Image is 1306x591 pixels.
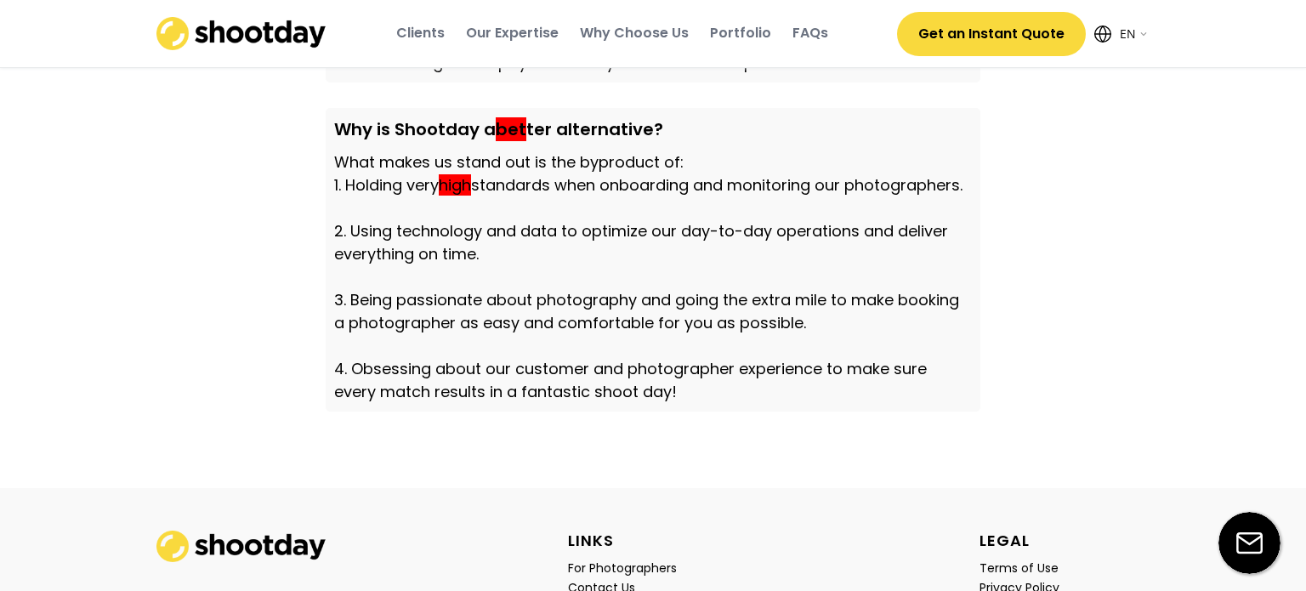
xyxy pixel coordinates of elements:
img: shootday_logo.png [156,531,326,562]
div: For Photographers [568,560,677,576]
div: Why Choose Us [580,24,689,43]
div: Clients [396,24,445,43]
img: Icon%20feather-globe%20%281%29.svg [1094,26,1111,43]
div: What makes us stand out is the byproduct of: 1. Holding very standards when onboarding and monito... [334,151,972,403]
div: LINKS [568,531,614,550]
div: LEGAL [979,531,1030,550]
div: Our Expertise [466,24,559,43]
img: email-icon%20%281%29.svg [1218,512,1280,574]
div: Terms of Use [979,560,1059,576]
em: high [439,174,471,196]
img: shootday_logo.png [156,17,326,50]
em: bet [496,117,526,141]
button: Get an Instant Quote [897,12,1086,56]
div: Why is Shootday a ter alternative? [334,116,972,142]
div: Portfolio [710,24,771,43]
div: FAQs [792,24,828,43]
